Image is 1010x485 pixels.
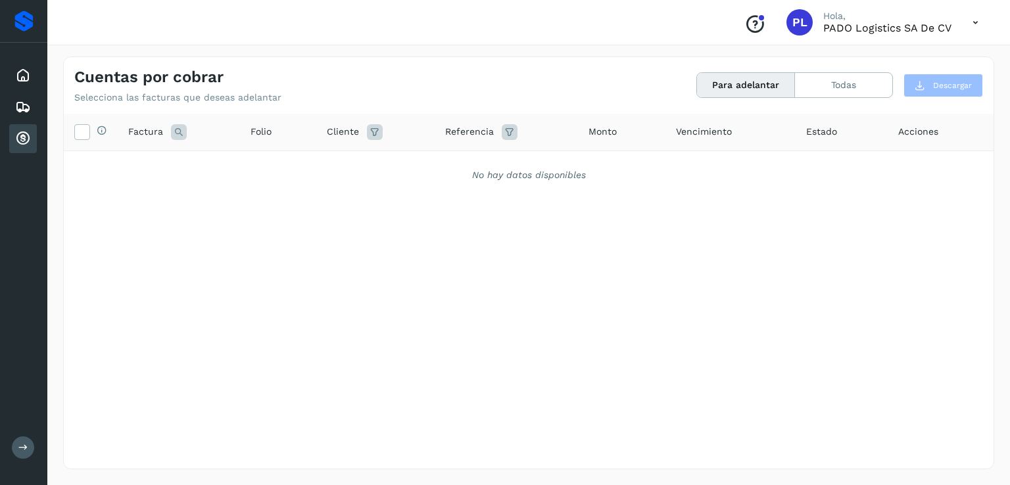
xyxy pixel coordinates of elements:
p: Selecciona las facturas que deseas adelantar [74,92,281,103]
button: Todas [795,73,892,97]
span: Descargar [933,80,972,91]
span: Vencimiento [676,125,732,139]
button: Para adelantar [697,73,795,97]
span: Factura [128,125,163,139]
h4: Cuentas por cobrar [74,68,224,87]
p: PADO Logistics SA de CV [823,22,951,34]
span: Monto [589,125,617,139]
span: Cliente [327,125,359,139]
div: Cuentas por cobrar [9,124,37,153]
span: Acciones [898,125,938,139]
button: Descargar [903,74,983,97]
p: Hola, [823,11,951,22]
div: Inicio [9,61,37,90]
span: Referencia [445,125,494,139]
span: Estado [806,125,837,139]
div: No hay datos disponibles [81,168,976,182]
span: Folio [251,125,272,139]
div: Embarques [9,93,37,122]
